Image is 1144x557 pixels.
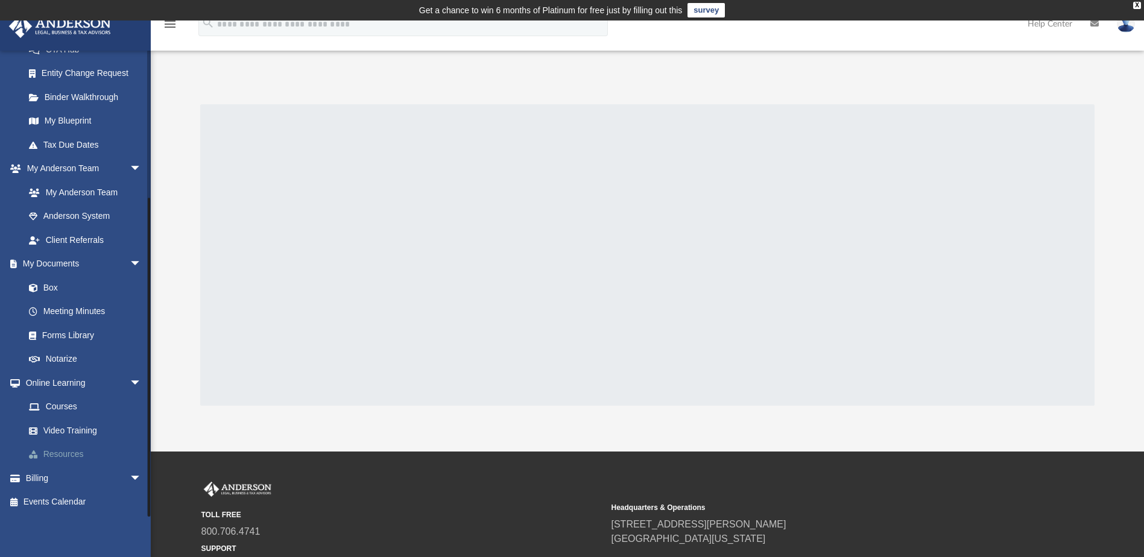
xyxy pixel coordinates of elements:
i: search [201,16,215,30]
a: Courses [17,395,160,419]
a: My Anderson Teamarrow_drop_down [8,157,154,181]
a: My Blueprint [17,109,154,133]
img: User Pic [1117,15,1135,33]
i: menu [163,17,177,31]
a: 800.706.4741 [201,526,261,537]
a: My Anderson Team [17,180,148,204]
a: menu [163,23,177,31]
a: Box [17,275,148,300]
a: Forms Library [17,323,148,347]
img: Anderson Advisors Platinum Portal [5,14,115,38]
a: Billingarrow_drop_down [8,466,160,490]
a: Events Calendar [8,490,160,514]
span: arrow_drop_down [130,466,154,491]
a: Client Referrals [17,228,154,252]
a: survey [687,3,725,17]
a: [GEOGRAPHIC_DATA][US_STATE] [612,533,766,544]
span: arrow_drop_down [130,252,154,277]
img: Anderson Advisors Platinum Portal [201,482,274,497]
a: Notarize [17,347,154,371]
a: Online Learningarrow_drop_down [8,371,160,395]
a: Resources [17,442,160,467]
span: arrow_drop_down [130,157,154,181]
a: Entity Change Request [17,61,160,86]
a: My Documentsarrow_drop_down [8,252,154,276]
a: Video Training [17,418,154,442]
div: Get a chance to win 6 months of Platinum for free just by filling out this [419,3,683,17]
div: close [1133,2,1141,9]
a: [STREET_ADDRESS][PERSON_NAME] [612,519,786,529]
a: Binder Walkthrough [17,85,160,109]
span: arrow_drop_down [130,371,154,395]
a: Meeting Minutes [17,300,154,324]
small: Headquarters & Operations [612,502,1013,513]
a: Tax Due Dates [17,133,160,157]
small: TOLL FREE [201,509,603,520]
a: Anderson System [17,204,154,228]
small: SUPPORT [201,543,603,554]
